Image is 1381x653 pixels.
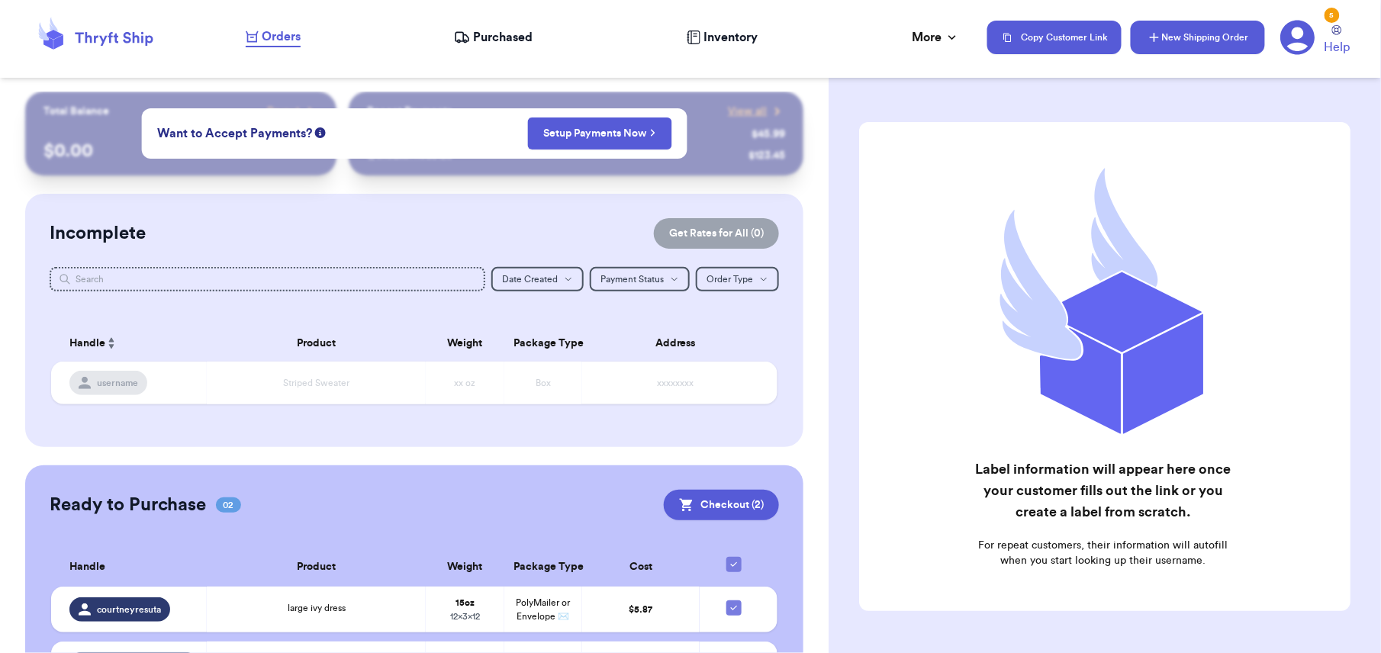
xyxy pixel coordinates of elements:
[426,325,504,362] th: Weight
[582,548,700,587] th: Cost
[696,267,779,291] button: Order Type
[964,458,1243,523] h2: Label information will appear here once your customer fills out the link or you create a label fr...
[1131,21,1265,54] button: New Shipping Order
[216,497,241,513] span: 02
[987,21,1122,54] button: Copy Customer Link
[504,325,582,362] th: Package Type
[267,104,318,119] a: Payout
[50,493,207,517] h2: Ready to Purchase
[450,612,480,621] span: 12 x 3 x 12
[246,27,301,47] a: Orders
[50,267,486,291] input: Search
[97,603,161,616] span: courtneyresuta
[283,378,349,388] span: Striped Sweater
[964,538,1243,568] p: For repeat customers, their information will autofill when you start looking up their username.
[97,377,138,389] span: username
[69,336,105,352] span: Handle
[629,605,653,614] span: $ 5.87
[502,275,558,284] span: Date Created
[157,124,312,143] span: Want to Accept Payments?
[536,378,551,388] span: Box
[456,598,475,607] strong: 15 oz
[262,27,301,46] span: Orders
[517,598,571,621] span: PolyMailer or Envelope ✉️
[664,490,779,520] button: Checkout (2)
[752,127,785,142] div: $ 45.99
[69,559,105,575] span: Handle
[707,275,753,284] span: Order Type
[50,221,146,246] h2: Incomplete
[105,334,117,352] button: Sort ascending
[600,275,664,284] span: Payment Status
[912,28,960,47] div: More
[748,148,785,163] div: $ 123.45
[657,378,694,388] span: xxxxxxxx
[1325,38,1350,56] span: Help
[288,603,346,613] span: large ivy dress
[207,325,426,362] th: Product
[654,218,779,249] button: Get Rates for All (0)
[1325,8,1340,23] div: 5
[207,548,426,587] th: Product
[728,104,785,119] a: View all
[473,28,533,47] span: Purchased
[703,28,758,47] span: Inventory
[43,139,318,163] p: $ 0.00
[426,548,504,587] th: Weight
[1325,25,1350,56] a: Help
[582,325,777,362] th: Address
[687,28,758,47] a: Inventory
[590,267,690,291] button: Payment Status
[504,548,582,587] th: Package Type
[367,104,452,119] p: Recent Payments
[267,104,300,119] span: Payout
[728,104,767,119] span: View all
[1280,20,1315,55] a: 5
[544,126,656,141] a: Setup Payments Now
[455,378,476,388] span: xx oz
[528,117,672,150] button: Setup Payments Now
[43,104,109,119] p: Total Balance
[454,28,533,47] a: Purchased
[491,267,584,291] button: Date Created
